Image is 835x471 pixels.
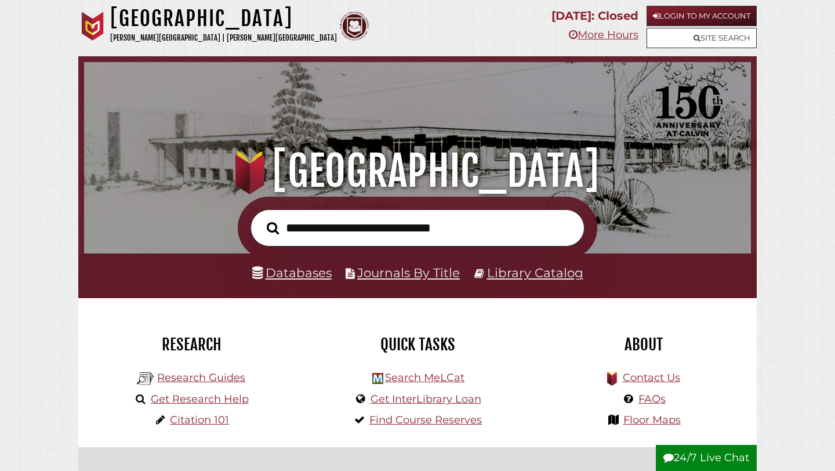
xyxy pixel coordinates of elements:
h1: [GEOGRAPHIC_DATA] [110,6,337,31]
a: Get InterLibrary Loan [371,393,481,405]
p: [DATE]: Closed [551,6,638,26]
a: More Hours [569,28,638,41]
button: Search [261,219,285,238]
a: FAQs [638,393,666,405]
h2: Research [87,335,296,354]
p: [PERSON_NAME][GEOGRAPHIC_DATA] | [PERSON_NAME][GEOGRAPHIC_DATA] [110,31,337,45]
h1: [GEOGRAPHIC_DATA] [97,146,739,197]
h2: Quick Tasks [313,335,522,354]
h2: About [539,335,748,354]
a: Library Catalog [487,265,583,280]
img: Hekman Library Logo [372,373,383,384]
a: Research Guides [157,371,245,384]
a: Find Course Reserves [369,414,482,426]
a: Search MeLCat [385,371,464,384]
a: Site Search [647,28,757,48]
a: Citation 101 [170,414,229,426]
a: Floor Maps [623,414,681,426]
a: Login to My Account [647,6,757,26]
a: Journals By Title [357,265,460,280]
img: Calvin Theological Seminary [340,12,369,41]
i: Search [267,221,279,234]
a: Databases [252,265,332,280]
a: Contact Us [623,371,680,384]
img: Calvin University [78,12,107,41]
a: Get Research Help [151,393,249,405]
img: Hekman Library Logo [137,370,154,387]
